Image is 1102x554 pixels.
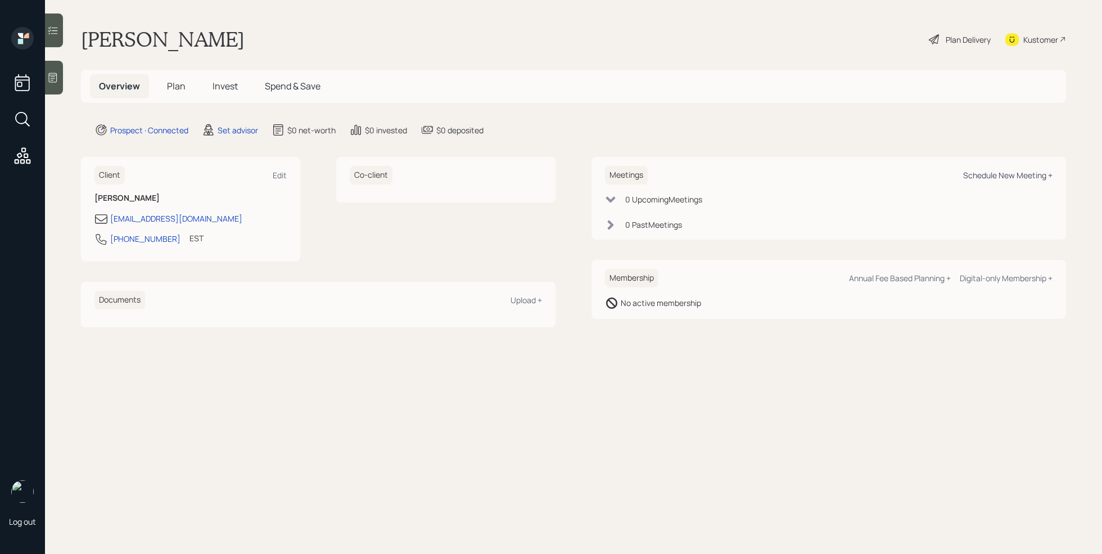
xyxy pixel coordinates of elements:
[94,166,125,184] h6: Client
[963,170,1053,181] div: Schedule New Meeting +
[946,34,991,46] div: Plan Delivery
[625,193,702,205] div: 0 Upcoming Meeting s
[94,193,287,203] h6: [PERSON_NAME]
[110,233,180,245] div: [PHONE_NUMBER]
[110,213,242,224] div: [EMAIL_ADDRESS][DOMAIN_NAME]
[365,124,407,136] div: $0 invested
[189,232,204,244] div: EST
[605,269,658,287] h6: Membership
[81,27,245,52] h1: [PERSON_NAME]
[94,291,145,309] h6: Documents
[1023,34,1058,46] div: Kustomer
[273,170,287,181] div: Edit
[218,124,258,136] div: Set advisor
[605,166,648,184] h6: Meetings
[960,273,1053,283] div: Digital-only Membership +
[621,297,701,309] div: No active membership
[849,273,951,283] div: Annual Fee Based Planning +
[511,295,542,305] div: Upload +
[110,124,188,136] div: Prospect · Connected
[625,219,682,231] div: 0 Past Meeting s
[350,166,392,184] h6: Co-client
[167,80,186,92] span: Plan
[9,516,36,527] div: Log out
[11,480,34,503] img: retirable_logo.png
[213,80,238,92] span: Invest
[265,80,320,92] span: Spend & Save
[436,124,484,136] div: $0 deposited
[287,124,336,136] div: $0 net-worth
[99,80,140,92] span: Overview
